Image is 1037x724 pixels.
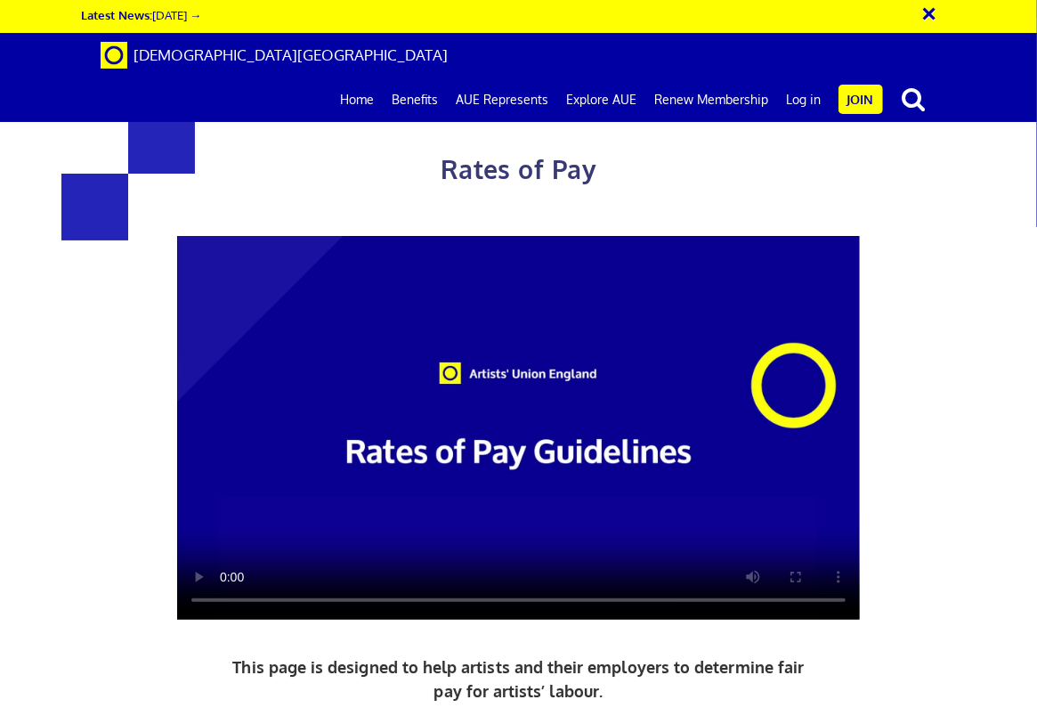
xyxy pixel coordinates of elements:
[448,77,558,122] a: AUE Represents
[441,153,596,185] span: Rates of Pay
[332,77,384,122] a: Home
[887,80,942,118] button: search
[384,77,448,122] a: Benefits
[839,85,883,114] a: Join
[778,77,830,122] a: Log in
[558,77,646,122] a: Explore AUE
[81,7,201,22] a: Latest News:[DATE] →
[134,45,449,64] span: [DEMOGRAPHIC_DATA][GEOGRAPHIC_DATA]
[81,7,152,22] strong: Latest News:
[646,77,778,122] a: Renew Membership
[87,33,462,77] a: Brand [DEMOGRAPHIC_DATA][GEOGRAPHIC_DATA]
